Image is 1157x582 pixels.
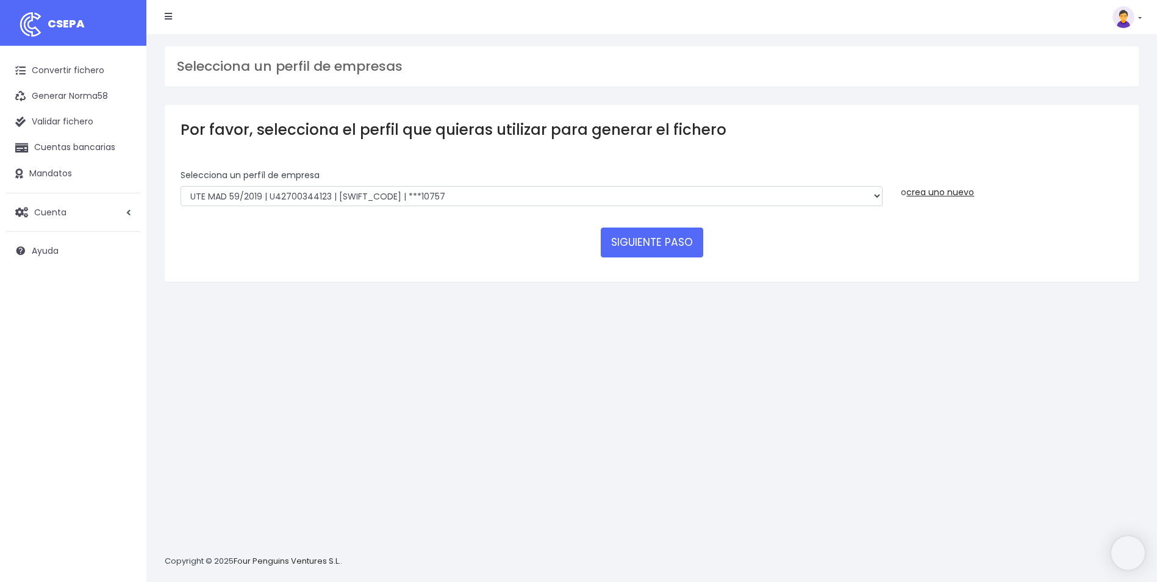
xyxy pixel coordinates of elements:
a: Four Penguins Ventures S.L. [234,555,340,567]
span: CSEPA [48,16,85,31]
span: Cuenta [34,206,66,218]
a: Validar fichero [6,109,140,135]
a: Cuentas bancarias [6,135,140,160]
a: Convertir fichero [6,58,140,84]
h3: Por favor, selecciona el perfil que quieras utilizar para generar el fichero [181,121,1123,138]
p: Copyright © 2025 . [165,555,342,568]
a: Cuenta [6,199,140,225]
button: SIGUIENTE PASO [601,228,703,257]
img: logo [15,9,46,40]
a: Mandatos [6,161,140,187]
img: profile [1112,6,1134,28]
label: Selecciona un perfíl de empresa [181,169,320,182]
h3: Selecciona un perfil de empresas [177,59,1127,74]
div: o [901,169,1123,199]
a: Generar Norma58 [6,84,140,109]
a: crea uno nuevo [906,186,974,198]
span: Ayuda [32,245,59,257]
a: Ayuda [6,238,140,264]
